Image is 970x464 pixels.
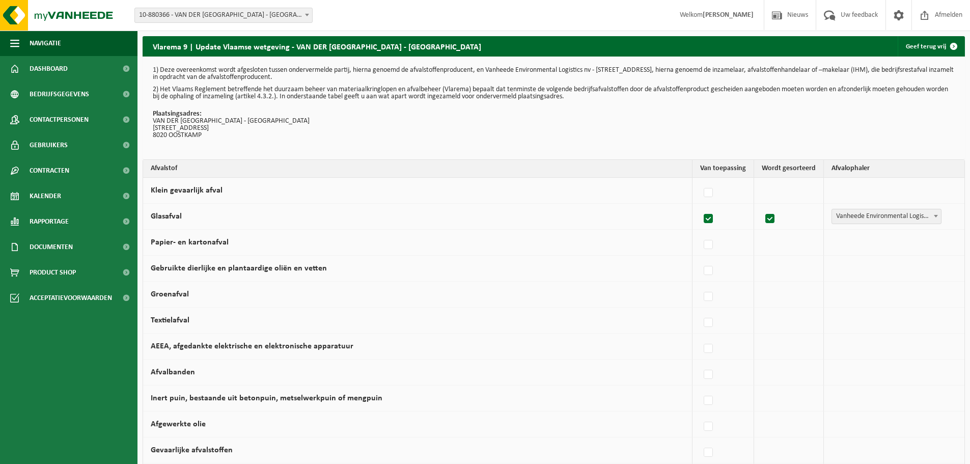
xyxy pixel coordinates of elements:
[832,209,941,224] span: Vanheede Environmental Logistics
[692,160,754,178] th: Van toepassing
[151,420,206,428] label: Afgewerkte olie
[143,36,491,56] h2: Vlarema 9 | Update Vlaamse wetgeving - VAN DER [GEOGRAPHIC_DATA] - [GEOGRAPHIC_DATA]
[30,285,112,311] span: Acceptatievoorwaarden
[151,290,189,298] label: Groenafval
[30,158,69,183] span: Contracten
[153,111,955,139] p: VAN DER [GEOGRAPHIC_DATA] - [GEOGRAPHIC_DATA] [STREET_ADDRESS] 8020 OOSTKAMP
[143,160,692,178] th: Afvalstof
[754,160,824,178] th: Wordt gesorteerd
[151,186,223,195] label: Klein gevaarlijk afval
[703,11,754,19] strong: [PERSON_NAME]
[151,342,353,350] label: AEEA, afgedankte elektrische en elektronische apparatuur
[135,8,312,22] span: 10-880366 - VAN DER VALK HOTEL BRUGGE - OOSTKAMP - OOSTKAMP
[30,260,76,285] span: Product Shop
[153,86,955,100] p: 2) Het Vlaams Reglement betreffende het duurzaam beheer van materiaalkringlopen en afvalbeheer (V...
[898,36,964,57] a: Geef terug vrij
[30,56,68,81] span: Dashboard
[153,110,202,118] strong: Plaatsingsadres:
[30,81,89,107] span: Bedrijfsgegevens
[151,446,233,454] label: Gevaarlijke afvalstoffen
[832,209,941,224] span: Vanheede Environmental Logistics
[151,264,327,272] label: Gebruikte dierlijke en plantaardige oliën en vetten
[134,8,313,23] span: 10-880366 - VAN DER VALK HOTEL BRUGGE - OOSTKAMP - OOSTKAMP
[151,316,189,324] label: Textielafval
[30,234,73,260] span: Documenten
[30,209,69,234] span: Rapportage
[151,394,382,402] label: Inert puin, bestaande uit betonpuin, metselwerkpuin of mengpuin
[151,368,195,376] label: Afvalbanden
[824,160,964,178] th: Afvalophaler
[30,183,61,209] span: Kalender
[30,107,89,132] span: Contactpersonen
[151,212,182,221] label: Glasafval
[30,132,68,158] span: Gebruikers
[153,67,955,81] p: 1) Deze overeenkomst wordt afgesloten tussen ondervermelde partij, hierna genoemd de afvalstoffen...
[151,238,229,247] label: Papier- en kartonafval
[30,31,61,56] span: Navigatie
